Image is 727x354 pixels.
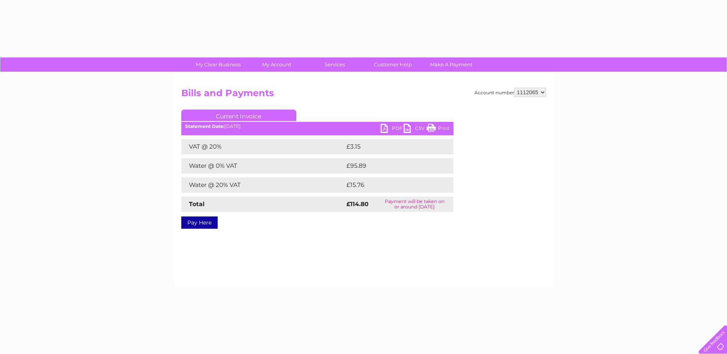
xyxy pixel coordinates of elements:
[376,197,453,212] td: Payment will be taken on or around [DATE]
[381,124,404,135] a: PDF
[181,158,345,174] td: Water @ 0% VAT
[245,57,308,72] a: My Account
[185,123,225,129] b: Statement Date:
[345,177,437,193] td: £15.76
[189,200,205,208] strong: Total
[404,124,427,135] a: CSV
[427,124,450,135] a: Print
[181,124,453,129] div: [DATE]
[181,110,296,121] a: Current Invoice
[346,200,369,208] strong: £114.80
[361,57,425,72] a: Customer Help
[345,158,438,174] td: £95.89
[303,57,366,72] a: Services
[181,88,546,102] h2: Bills and Payments
[474,88,546,97] div: Account number
[345,139,434,154] td: £3.15
[187,57,250,72] a: My Clear Business
[181,139,345,154] td: VAT @ 20%
[420,57,483,72] a: Make A Payment
[181,177,345,193] td: Water @ 20% VAT
[181,216,218,229] a: Pay Here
